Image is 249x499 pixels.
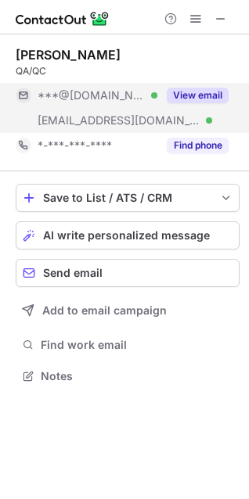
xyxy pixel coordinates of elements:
[43,229,210,242] span: AI write personalized message
[16,64,240,78] div: QA/QC
[41,369,233,383] span: Notes
[16,365,240,387] button: Notes
[167,88,229,103] button: Reveal Button
[16,47,121,63] div: [PERSON_NAME]
[167,138,229,153] button: Reveal Button
[16,184,240,212] button: save-profile-one-click
[38,113,200,127] span: [EMAIL_ADDRESS][DOMAIN_NAME]
[16,334,240,356] button: Find work email
[16,9,110,28] img: ContactOut v5.3.10
[42,304,167,317] span: Add to email campaign
[16,259,240,287] button: Send email
[16,296,240,325] button: Add to email campaign
[43,267,103,279] span: Send email
[43,192,212,204] div: Save to List / ATS / CRM
[38,88,146,102] span: ***@[DOMAIN_NAME]
[16,221,240,249] button: AI write personalized message
[41,338,233,352] span: Find work email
